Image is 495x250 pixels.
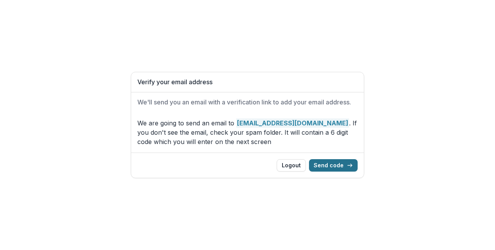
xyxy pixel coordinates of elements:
[137,118,358,146] p: We are going to send an email to . If you don't see the email, check your spam folder. It will co...
[137,78,358,86] h1: Verify your email address
[277,159,306,172] button: Logout
[309,159,358,172] button: Send code
[236,118,349,128] strong: [EMAIL_ADDRESS][DOMAIN_NAME]
[137,99,358,106] h2: We'll send you an email with a verification link to add your email address.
